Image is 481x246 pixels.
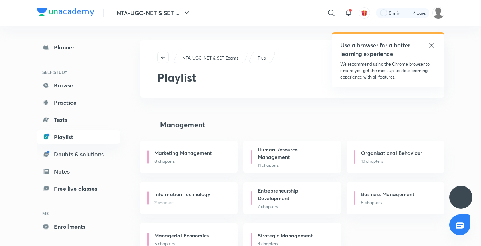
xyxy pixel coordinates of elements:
a: Free live classes [37,181,120,196]
a: Organisational Behaviour10 chapters [347,141,444,173]
h6: SELF STUDY [37,66,120,78]
a: Notes [37,164,120,179]
p: We recommend using the Chrome browser to ensure you get the most up-to-date learning experience w... [340,61,436,80]
a: Enrollments [37,219,120,234]
h6: Human Resource Management [258,146,330,161]
a: Doubts & solutions [37,147,120,161]
img: avatar [361,10,368,16]
img: ttu [457,193,465,202]
a: NTA-UGC-NET & SET Exams [181,55,240,61]
img: pooja Patel [432,7,444,19]
h2: Playlist [157,69,427,86]
h6: Organisational Behaviour [361,149,422,157]
h6: Strategic Management [258,232,313,239]
a: Company Logo [37,8,94,18]
a: Practice [37,95,120,110]
h5: Use a browser for a better learning experience [340,41,412,58]
p: 8 chapters [154,158,229,165]
h4: Management [160,119,205,130]
a: Entrepreneurship Development7 chapters [243,182,341,214]
h6: Business Management [361,190,414,198]
a: Human Resource Management11 chapters [243,141,341,173]
p: Plus [258,55,266,61]
a: Business Management5 chapters [347,182,444,214]
p: 5 chapters [361,199,436,206]
a: Planner [37,40,120,55]
a: Information Technology2 chapters [140,182,238,214]
h6: Marketing Management [154,149,212,157]
h6: Entrepreneurship Development [258,187,330,202]
button: avatar [359,7,370,19]
p: 10 chapters [361,158,436,165]
h6: Managerial Economics [154,232,209,239]
p: 11 chapters [258,162,332,169]
a: Browse [37,78,120,93]
p: NTA-UGC-NET & SET Exams [182,55,238,61]
p: 7 chapters [258,203,332,210]
button: NTA-UGC-NET & SET ... [112,6,195,20]
a: Plus [257,55,267,61]
img: Company Logo [37,8,94,16]
p: 2 chapters [154,199,229,206]
img: streak [405,9,412,16]
h6: ME [37,207,120,219]
h6: Information Technology [154,190,210,198]
img: syllabus [140,118,154,132]
a: Tests [37,113,120,127]
a: Marketing Management8 chapters [140,141,238,173]
a: Playlist [37,130,120,144]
